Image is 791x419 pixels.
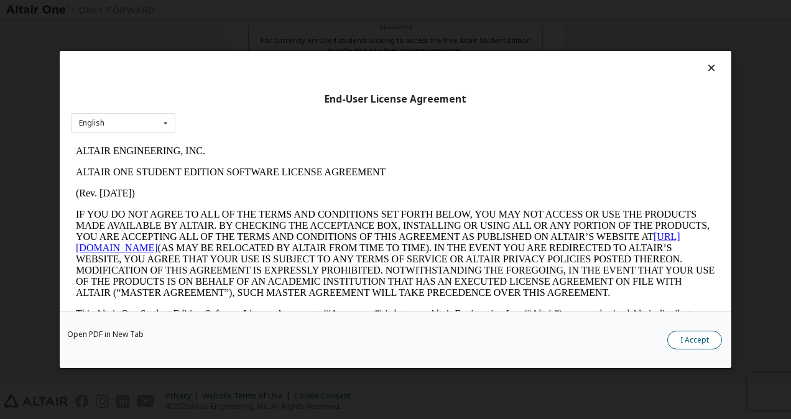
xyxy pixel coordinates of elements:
button: I Accept [667,331,722,349]
p: IF YOU DO NOT AGREE TO ALL OF THE TERMS AND CONDITIONS SET FORTH BELOW, YOU MAY NOT ACCESS OR USE... [5,68,644,158]
div: English [79,119,104,127]
a: [URL][DOMAIN_NAME] [5,91,609,113]
p: ALTAIR ONE STUDENT EDITION SOFTWARE LICENSE AGREEMENT [5,26,644,37]
div: End-User License Agreement [71,93,720,106]
p: ALTAIR ENGINEERING, INC. [5,5,644,16]
p: (Rev. [DATE]) [5,47,644,58]
p: This Altair One Student Edition Software License Agreement (“Agreement”) is between Altair Engine... [5,168,644,213]
a: Open PDF in New Tab [67,331,144,338]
